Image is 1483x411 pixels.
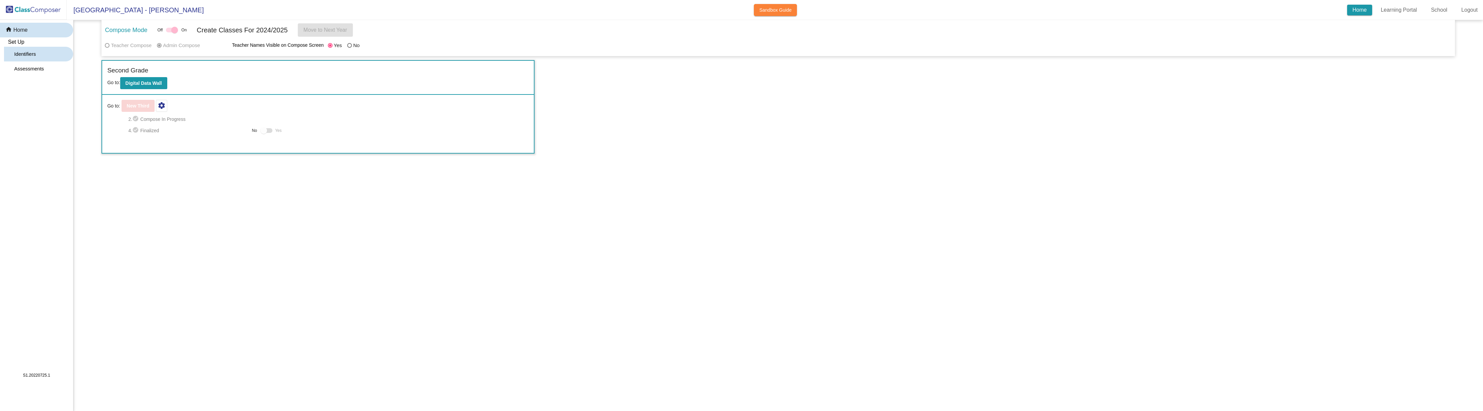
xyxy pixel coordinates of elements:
p: Home [13,26,28,34]
b: New Third [127,103,150,109]
p: Assessments [14,65,44,73]
mat-radio-group: Select an option [105,43,205,49]
p: Teacher Names Visible on Compose Screen [232,42,324,49]
a: Learning Portal [1375,5,1423,15]
div: Teacher Compose [110,42,152,49]
mat-radio-group: Select an option [328,42,365,53]
p: Identifiers [14,50,36,58]
span: [GEOGRAPHIC_DATA] - [PERSON_NAME] [67,5,204,15]
button: New Third [122,100,155,112]
button: Example home icon [156,100,167,112]
span: Move to Next Year [303,27,347,33]
span: Go to: [107,102,120,110]
span: Sandbox Guide [759,7,792,13]
span: On [181,27,187,33]
a: Home [1347,5,1372,15]
span: 4. Finalized [129,127,249,135]
a: Logout [1456,5,1483,15]
div: Yes [333,42,342,49]
button: Digital Data Wall [120,77,167,89]
mat-icon: Example home icon [158,101,166,110]
label: Second Grade [107,66,148,75]
mat-icon: home [5,26,13,34]
mat-icon: check_circle [132,115,140,123]
span: Go to: [107,80,120,85]
span: 2. Compose In Progress [129,115,529,123]
button: Sandbox Guide [754,4,797,16]
mat-icon: check_circle [132,127,140,135]
span: Set Up [8,39,24,45]
div: No [352,42,360,49]
span: No [252,128,257,134]
button: Move to Next Year [298,23,353,37]
p: Create Classes For 2024/2025 [197,25,287,35]
span: Off [158,27,163,33]
p: Compose Mode [105,26,147,35]
b: Digital Data Wall [126,80,162,86]
a: School [1426,5,1453,15]
div: Admin Compose [162,42,200,49]
span: Yes [275,127,282,135]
